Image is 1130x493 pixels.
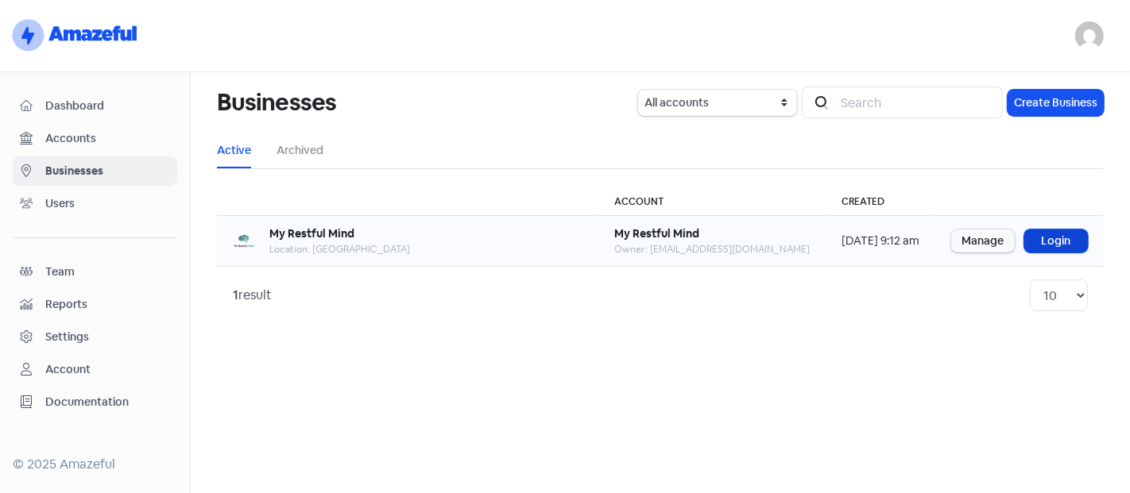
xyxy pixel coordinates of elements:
[826,188,935,216] th: Created
[13,387,177,417] a: Documentation
[269,242,410,256] div: Location: [GEOGRAPHIC_DATA]
[217,142,251,159] a: Active
[1075,21,1104,50] img: User
[233,287,238,303] strong: 1
[45,98,170,114] span: Dashboard
[233,230,255,252] img: 77a4221b-6a17-4853-b797-ee44f64884f1-250x250.png
[13,322,177,352] a: Settings
[614,242,810,256] div: Owner: [EMAIL_ADDRESS][DOMAIN_NAME]
[831,87,1003,118] input: Search
[217,77,336,128] h1: Businesses
[45,361,91,378] div: Account
[277,142,323,159] a: Archived
[13,257,177,287] a: Team
[842,233,919,249] div: [DATE] 9:12 am
[951,229,1015,252] a: Manage
[45,394,170,410] span: Documentation
[45,329,89,345] div: Settings
[13,189,177,218] a: Users
[13,156,177,186] a: Businesses
[45,195,170,212] span: Users
[13,91,177,121] a: Dashboard
[1024,229,1088,252] a: Login
[598,188,826,216] th: Account
[1008,90,1104,116] button: Create Business
[13,455,177,474] div: © 2025 Amazeful
[45,264,170,280] span: Team
[614,226,699,241] b: My Restful Mind
[269,226,354,241] b: My Restful Mind
[45,296,170,313] span: Reports
[13,124,177,153] a: Accounts
[13,355,177,384] a: Account
[45,163,170,179] span: Businesses
[13,290,177,319] a: Reports
[45,130,170,147] span: Accounts
[233,286,272,305] div: result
